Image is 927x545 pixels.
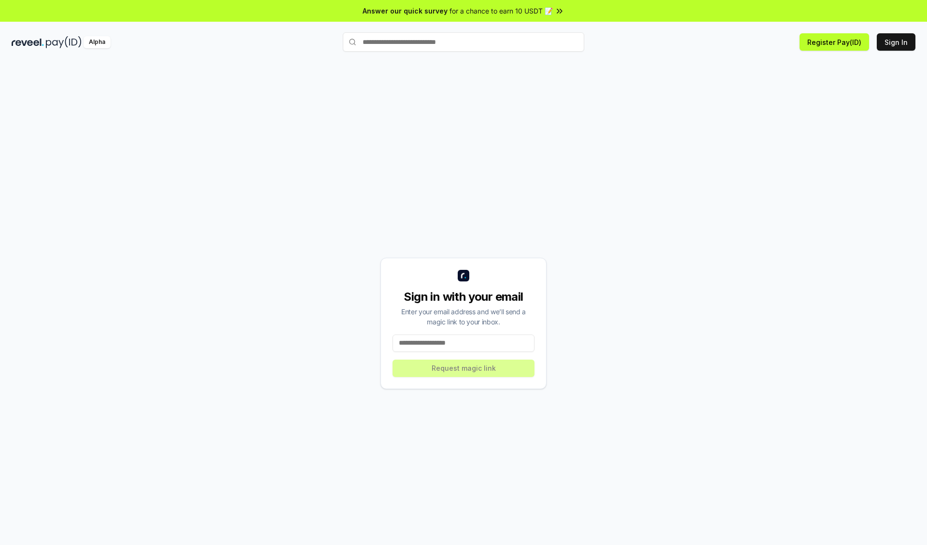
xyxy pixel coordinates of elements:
div: Enter your email address and we’ll send a magic link to your inbox. [393,307,534,327]
span: Answer our quick survey [363,6,448,16]
button: Register Pay(ID) [800,33,869,51]
img: pay_id [46,36,82,48]
img: logo_small [458,270,469,281]
button: Sign In [877,33,915,51]
img: reveel_dark [12,36,44,48]
div: Alpha [84,36,111,48]
div: Sign in with your email [393,289,534,305]
span: for a chance to earn 10 USDT 📝 [449,6,553,16]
